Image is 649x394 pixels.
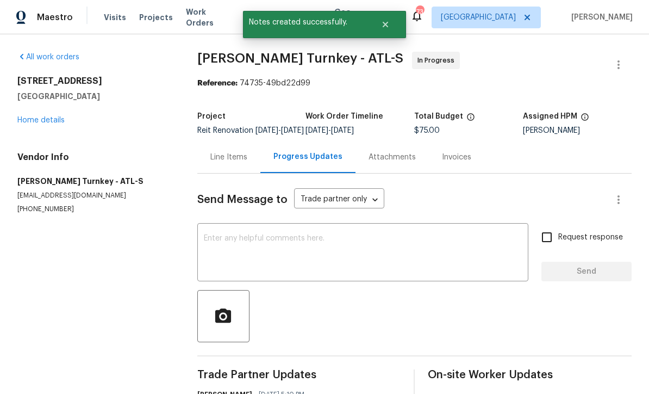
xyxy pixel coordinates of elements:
[294,191,384,209] div: Trade partner only
[197,194,288,205] span: Send Message to
[17,191,171,200] p: [EMAIL_ADDRESS][DOMAIN_NAME]
[197,127,304,134] span: Reit Renovation
[281,127,304,134] span: [DATE]
[523,127,632,134] div: [PERSON_NAME]
[37,12,73,23] span: Maestro
[17,152,171,163] h4: Vendor Info
[414,113,463,120] h5: Total Budget
[558,232,623,243] span: Request response
[17,76,171,87] h2: [STREET_ADDRESS]
[334,7,397,28] span: Geo Assignments
[567,12,633,23] span: [PERSON_NAME]
[210,152,247,163] div: Line Items
[17,205,171,214] p: [PHONE_NUMBER]
[17,53,79,61] a: All work orders
[367,14,403,35] button: Close
[305,113,383,120] h5: Work Order Timeline
[197,78,632,89] div: 74735-49bd22d99
[139,12,173,23] span: Projects
[17,91,171,102] h5: [GEOGRAPHIC_DATA]
[104,12,126,23] span: Visits
[305,127,328,134] span: [DATE]
[428,370,632,380] span: On-site Worker Updates
[414,127,440,134] span: $75.00
[369,152,416,163] div: Attachments
[186,7,230,28] span: Work Orders
[523,113,577,120] h5: Assigned HPM
[255,127,304,134] span: -
[442,152,471,163] div: Invoices
[17,176,171,187] h5: [PERSON_NAME] Turnkey - ATL-S
[255,127,278,134] span: [DATE]
[197,370,401,380] span: Trade Partner Updates
[197,79,238,87] b: Reference:
[17,116,65,124] a: Home details
[416,7,423,17] div: 73
[273,151,342,162] div: Progress Updates
[305,127,354,134] span: -
[243,11,367,34] span: Notes created successfully.
[331,127,354,134] span: [DATE]
[417,55,459,66] span: In Progress
[466,113,475,127] span: The total cost of line items that have been proposed by Opendoor. This sum includes line items th...
[197,52,403,65] span: [PERSON_NAME] Turnkey - ATL-S
[441,12,516,23] span: [GEOGRAPHIC_DATA]
[581,113,589,127] span: The hpm assigned to this work order.
[197,113,226,120] h5: Project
